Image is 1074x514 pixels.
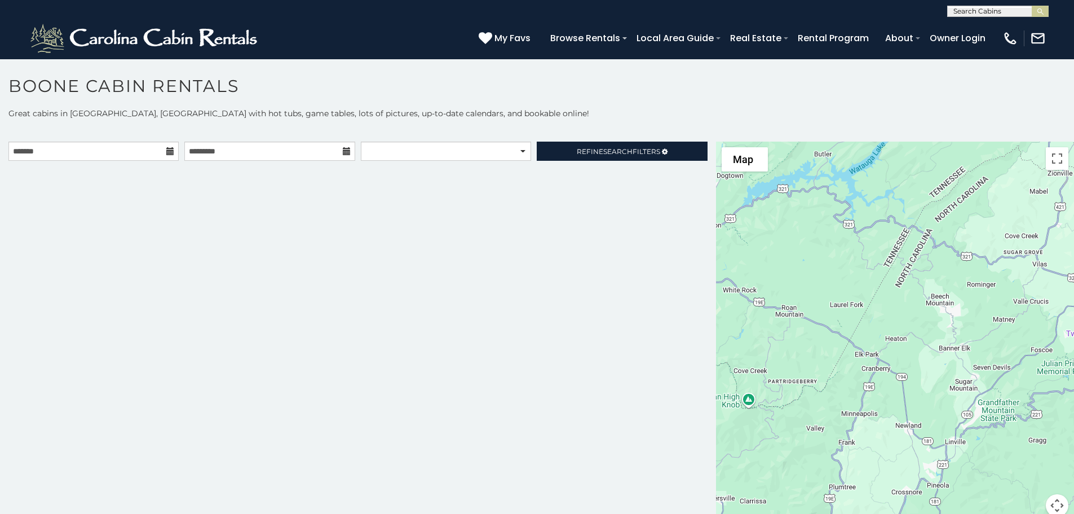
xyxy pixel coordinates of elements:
[722,147,768,172] button: Change map style
[577,147,660,156] span: Refine Filters
[924,28,991,48] a: Owner Login
[479,31,533,46] a: My Favs
[733,153,753,165] span: Map
[1030,30,1046,46] img: mail-regular-white.png
[792,28,874,48] a: Rental Program
[603,147,633,156] span: Search
[545,28,626,48] a: Browse Rentals
[537,142,707,161] a: RefineSearchFilters
[28,21,262,55] img: White-1-2.png
[1002,30,1018,46] img: phone-regular-white.png
[879,28,919,48] a: About
[1046,147,1068,170] button: Toggle fullscreen view
[631,28,719,48] a: Local Area Guide
[494,31,531,45] span: My Favs
[724,28,787,48] a: Real Estate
